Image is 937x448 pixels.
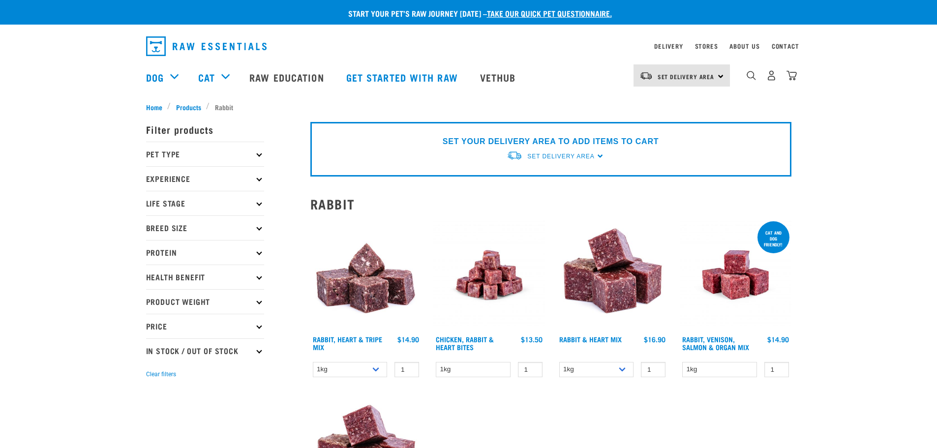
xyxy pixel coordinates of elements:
[171,102,206,112] a: Products
[658,75,715,78] span: Set Delivery Area
[436,337,494,349] a: Chicken, Rabbit & Heart Bites
[240,58,336,97] a: Raw Education
[146,117,264,142] p: Filter products
[680,219,791,331] img: Rabbit Venison Salmon Organ 1688
[443,136,659,148] p: SET YOUR DELIVERY AREA TO ADD ITEMS TO CART
[146,102,162,112] span: Home
[146,102,168,112] a: Home
[313,337,382,349] a: Rabbit, Heart & Tripe Mix
[146,240,264,265] p: Protein
[682,337,749,349] a: Rabbit, Venison, Salmon & Organ Mix
[470,58,528,97] a: Vethub
[146,338,264,363] p: In Stock / Out Of Stock
[764,362,789,377] input: 1
[138,32,799,60] nav: dropdown navigation
[644,335,665,343] div: $16.90
[786,70,797,81] img: home-icon@2x.png
[146,265,264,289] p: Health Benefit
[394,362,419,377] input: 1
[146,142,264,166] p: Pet Type
[729,44,759,48] a: About Us
[521,335,543,343] div: $13.50
[507,150,522,161] img: van-moving.png
[146,191,264,215] p: Life Stage
[772,44,799,48] a: Contact
[639,71,653,80] img: van-moving.png
[146,36,267,56] img: Raw Essentials Logo
[747,71,756,80] img: home-icon-1@2x.png
[767,335,789,343] div: $14.90
[433,219,545,331] img: Chicken Rabbit Heart 1609
[198,70,215,85] a: Cat
[527,153,594,160] span: Set Delivery Area
[518,362,543,377] input: 1
[146,166,264,191] p: Experience
[757,225,789,252] div: Cat and dog friendly!
[559,337,622,341] a: Rabbit & Heart Mix
[146,289,264,314] p: Product Weight
[557,219,668,331] img: 1087 Rabbit Heart Cubes 01
[695,44,718,48] a: Stores
[146,370,176,379] button: Clear filters
[310,196,791,211] h2: Rabbit
[654,44,683,48] a: Delivery
[310,219,422,331] img: 1175 Rabbit Heart Tripe Mix 01
[641,362,665,377] input: 1
[487,11,612,15] a: take our quick pet questionnaire.
[146,215,264,240] p: Breed Size
[336,58,470,97] a: Get started with Raw
[176,102,201,112] span: Products
[146,70,164,85] a: Dog
[146,102,791,112] nav: breadcrumbs
[146,314,264,338] p: Price
[397,335,419,343] div: $14.90
[766,70,777,81] img: user.png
